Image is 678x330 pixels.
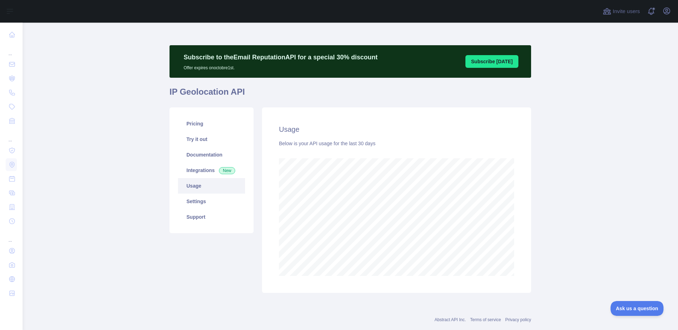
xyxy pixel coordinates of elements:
div: ... [6,42,17,57]
a: Settings [178,194,245,209]
h2: Usage [279,124,514,134]
iframe: Toggle Customer Support [611,301,664,316]
span: Invite users [613,7,640,16]
a: Try it out [178,131,245,147]
a: Usage [178,178,245,194]
a: Abstract API Inc. [435,317,466,322]
a: Documentation [178,147,245,163]
p: Offer expires on octobre 1st. [184,62,377,71]
h1: IP Geolocation API [169,86,531,103]
button: Subscribe [DATE] [465,55,518,68]
a: Integrations New [178,163,245,178]
span: New [219,167,235,174]
div: ... [6,129,17,143]
div: ... [6,229,17,243]
p: Subscribe to the Email Reputation API for a special 30 % discount [184,52,377,62]
div: Below is your API usage for the last 30 days [279,140,514,147]
button: Invite users [601,6,641,17]
a: Privacy policy [505,317,531,322]
a: Support [178,209,245,225]
a: Terms of service [470,317,501,322]
a: Pricing [178,116,245,131]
